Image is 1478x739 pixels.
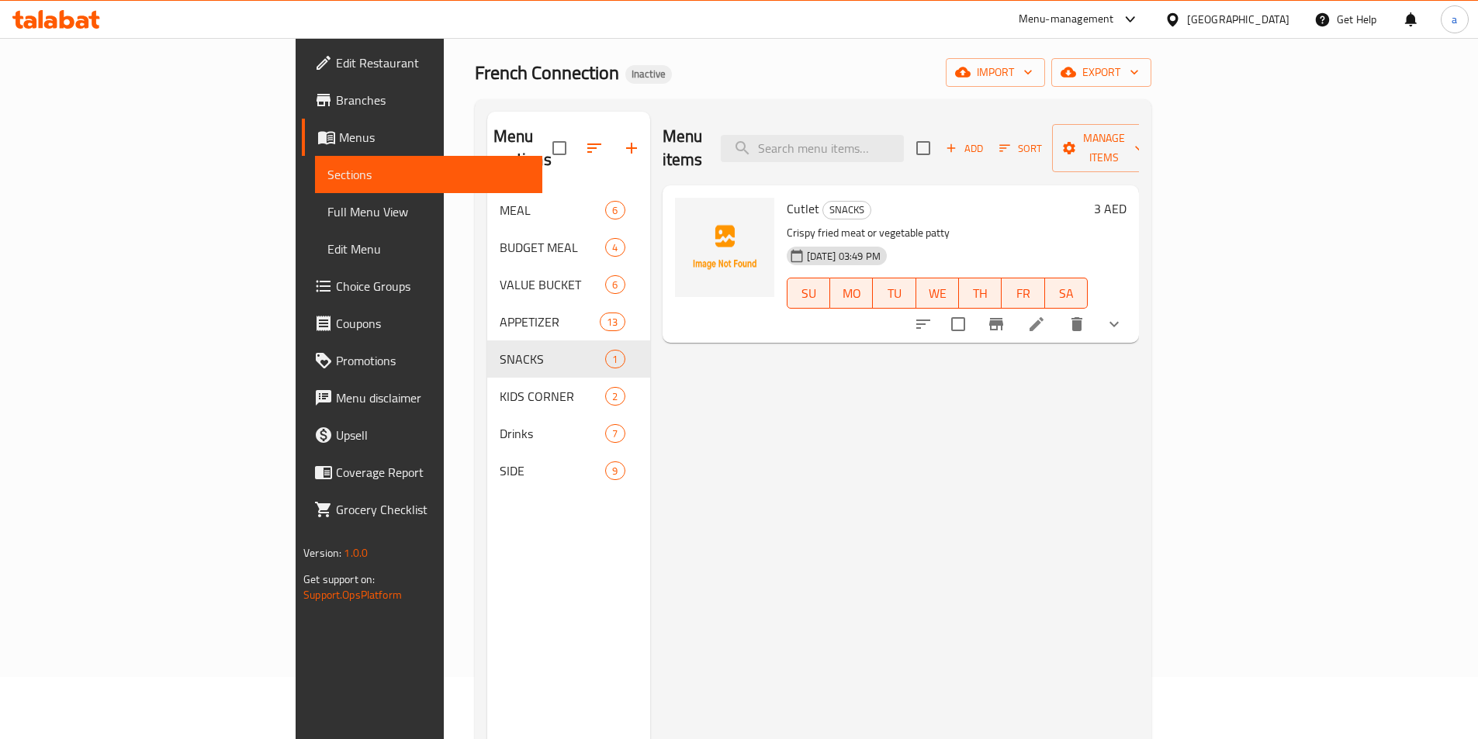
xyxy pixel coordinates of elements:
[606,203,624,218] span: 6
[940,136,989,161] span: Add item
[336,277,530,295] span: Choice Groups
[721,135,904,162] input: search
[606,426,624,441] span: 7
[500,387,606,406] div: KIDS CORNER
[500,424,606,443] span: Drinks
[543,132,576,164] span: Select all sections
[336,351,530,370] span: Promotions
[487,452,650,489] div: SIDE9
[487,340,650,378] div: SNACKS1
[879,282,909,305] span: TU
[1051,282,1082,305] span: SA
[303,585,402,605] a: Support.OpsPlatform
[613,129,650,167] button: Add section
[315,193,542,230] a: Full Menu View
[315,156,542,193] a: Sections
[336,314,530,333] span: Coupons
[1064,129,1144,167] span: Manage items
[487,185,650,496] nav: Menu sections
[487,378,650,415] div: KIDS CORNER2
[605,201,625,219] div: items
[336,388,530,407] span: Menu disclaimer
[989,136,1052,161] span: Sort items
[500,238,606,257] div: BUDGET MEAL
[576,129,613,167] span: Sort sections
[1096,306,1133,343] button: show more
[302,342,542,379] a: Promotions
[606,352,624,367] span: 1
[905,306,942,343] button: sort-choices
[303,569,375,589] span: Get support on:
[327,165,530,184] span: Sections
[302,44,542,81] a: Edit Restaurant
[336,91,530,109] span: Branches
[302,379,542,416] a: Menu disclaimer
[663,125,703,171] h2: Menu items
[999,140,1042,157] span: Sort
[946,58,1045,87] button: import
[995,136,1046,161] button: Sort
[302,119,542,156] a: Menus
[487,266,650,303] div: VALUE BUCKET6
[487,415,650,452] div: Drinks7
[500,275,606,294] span: VALUE BUCKET
[327,240,530,258] span: Edit Menu
[1187,11,1289,28] div: [GEOGRAPHIC_DATA]
[943,140,985,157] span: Add
[487,303,650,340] div: APPETIZER13
[916,278,959,309] button: WE
[907,132,940,164] span: Select section
[675,198,774,297] img: Cutlet
[606,464,624,478] span: 9
[605,238,625,257] div: items
[500,350,606,368] span: SNACKS
[942,308,974,340] span: Select to update
[303,543,341,563] span: Version:
[327,202,530,221] span: Full Menu View
[605,461,625,480] div: items
[336,426,530,444] span: Upsell
[787,223,1088,243] p: Crispy fried meat or vegetable patty
[302,454,542,491] a: Coverage Report
[336,463,530,482] span: Coverage Report
[787,197,819,220] span: Cutlet
[794,282,824,305] span: SU
[500,313,601,331] span: APPETIZER
[605,424,625,443] div: items
[873,278,916,309] button: TU
[822,201,871,219] div: SNACKS
[302,268,542,305] a: Choice Groups
[606,278,624,292] span: 6
[1105,315,1123,333] svg: Show Choices
[959,278,1002,309] button: TH
[315,230,542,268] a: Edit Menu
[605,350,625,368] div: items
[1058,306,1096,343] button: delete
[1002,278,1044,309] button: FR
[605,275,625,294] div: items
[302,305,542,342] a: Coupons
[1051,58,1151,87] button: export
[606,389,624,404] span: 2
[487,192,650,229] div: MEAL6
[940,136,989,161] button: Add
[302,491,542,528] a: Grocery Checklist
[1064,63,1139,82] span: export
[830,278,873,309] button: MO
[339,128,530,147] span: Menus
[605,387,625,406] div: items
[1052,124,1156,172] button: Manage items
[606,240,624,255] span: 4
[344,543,368,563] span: 1.0.0
[836,282,867,305] span: MO
[336,54,530,72] span: Edit Restaurant
[1019,10,1114,29] div: Menu-management
[922,282,953,305] span: WE
[1045,278,1088,309] button: SA
[958,63,1033,82] span: import
[500,201,606,219] span: MEAL
[787,278,830,309] button: SU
